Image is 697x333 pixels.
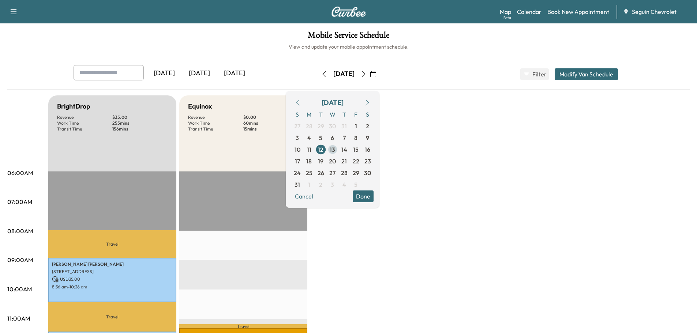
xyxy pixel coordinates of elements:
p: 15 mins [243,126,299,132]
span: 11 [307,145,311,154]
p: 60 mins [243,120,299,126]
span: 20 [329,157,336,166]
span: 17 [295,157,300,166]
p: 07:00AM [7,197,32,206]
span: 4 [307,133,311,142]
span: 6 [331,133,334,142]
span: 1 [308,180,310,189]
span: 28 [306,122,312,130]
span: 10 [295,145,300,154]
p: Revenue [188,114,243,120]
span: 12 [318,145,323,154]
p: 10:00AM [7,285,32,294]
p: 156 mins [112,126,168,132]
span: 4 [342,180,346,189]
p: [STREET_ADDRESS] [52,269,173,275]
span: 5 [354,180,357,189]
span: 30 [364,169,371,177]
span: 25 [306,169,312,177]
p: 11:00AM [7,314,30,323]
span: 24 [294,169,301,177]
p: Travel [48,302,176,332]
p: 06:00AM [7,169,33,177]
h5: BrightDrop [57,101,90,111]
p: 8:56 am - 10:26 am [52,284,173,290]
span: 29 [353,169,359,177]
span: M [303,109,315,120]
div: [DATE] [182,65,217,82]
div: [DATE] [147,65,182,82]
p: Travel [179,324,307,328]
div: Beta [503,15,511,20]
span: 7 [343,133,346,142]
div: [DATE] [333,69,355,79]
p: 08:00AM [7,227,33,235]
h6: View and update your mobile appointment schedule. [7,43,690,50]
span: Seguin Chevrolet [632,7,677,16]
span: 19 [318,157,323,166]
p: Transit Time [57,126,112,132]
p: [PERSON_NAME] [PERSON_NAME] [52,261,173,267]
p: USD 35.00 [52,276,173,283]
span: 1 [355,122,357,130]
p: Work Time [188,120,243,126]
span: T [315,109,327,120]
span: 31 [341,122,347,130]
span: 23 [364,157,371,166]
span: W [327,109,338,120]
span: 26 [318,169,324,177]
span: 29 [318,122,324,130]
span: Filter [532,70,546,79]
span: T [338,109,350,120]
span: 28 [341,169,348,177]
span: 31 [295,180,300,189]
p: 255 mins [112,120,168,126]
button: Done [353,190,374,202]
span: 14 [341,145,347,154]
span: 13 [330,145,335,154]
span: 2 [319,180,322,189]
a: Calendar [517,7,542,16]
span: 5 [319,133,322,142]
p: Transit Time [188,126,243,132]
img: Curbee Logo [331,7,366,17]
span: S [362,109,374,120]
span: 3 [331,180,334,189]
span: 30 [329,122,336,130]
p: 09:00AM [7,256,33,264]
a: MapBeta [500,7,511,16]
span: 18 [306,157,312,166]
p: Work Time [57,120,112,126]
div: [DATE] [322,98,344,108]
span: 16 [365,145,370,154]
span: 8 [354,133,357,142]
p: $ 35.00 [112,114,168,120]
span: 3 [296,133,299,142]
button: Modify Van Schedule [555,68,618,80]
span: 22 [353,157,359,166]
span: 27 [329,169,336,177]
span: S [292,109,303,120]
span: F [350,109,362,120]
span: 21 [341,157,347,166]
h1: Mobile Service Schedule [7,31,690,43]
button: Cancel [292,190,316,202]
a: Book New Appointment [547,7,609,16]
span: 15 [353,145,359,154]
button: Filter [520,68,549,80]
p: $ 0.00 [243,114,299,120]
div: [DATE] [217,65,252,82]
h5: Equinox [188,101,212,111]
span: 2 [366,122,369,130]
p: Revenue [57,114,112,120]
span: 9 [366,133,369,142]
p: Travel [48,230,176,258]
span: 27 [294,122,300,130]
